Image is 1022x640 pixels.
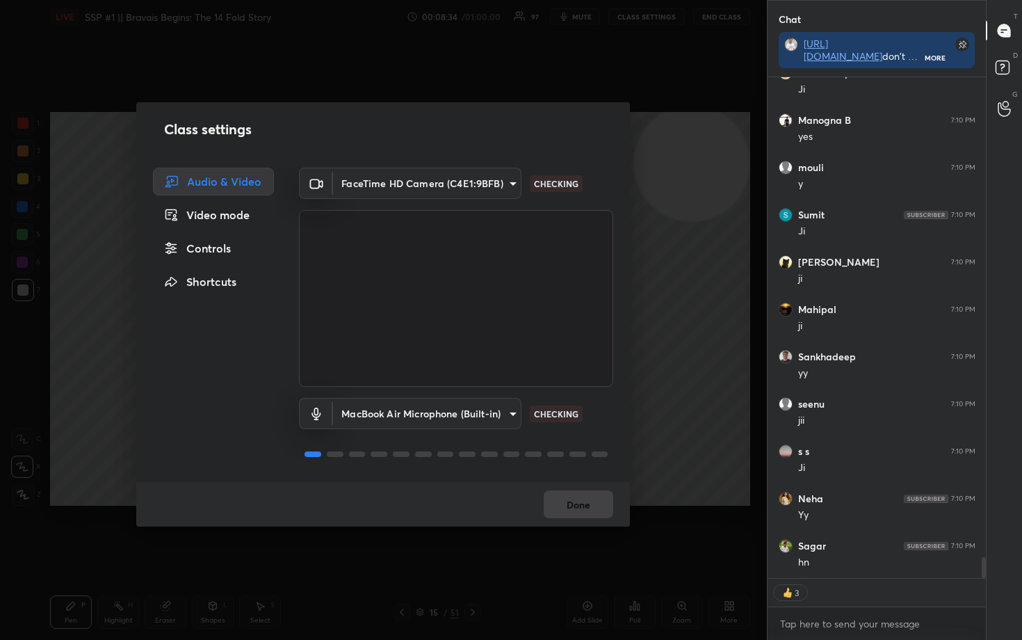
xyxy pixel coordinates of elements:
[779,397,793,411] img: default.png
[784,38,798,51] img: 5fec7a98e4a9477db02da60e09992c81.jpg
[779,113,793,127] img: 46a8e113d125464193f38c2e0edd00b4.jpg
[795,587,800,598] div: 3
[798,398,825,410] h6: seenu
[534,408,578,420] p: CHECKING
[904,542,948,550] img: 4P8fHbbgJtejmAAAAAElFTkSuQmCC
[951,116,975,125] div: 7:10 PM
[798,83,975,97] div: Ji
[904,211,948,219] img: 4P8fHbbgJtejmAAAAAElFTkSuQmCC
[798,256,879,269] h6: [PERSON_NAME]
[1012,89,1018,99] p: G
[798,272,975,286] div: ji
[804,38,926,63] div: don't miss this session..
[798,209,825,221] h6: Sumit
[951,400,975,408] div: 7:10 PM
[153,268,274,296] div: Shortcuts
[798,225,975,239] div: Ji
[798,414,975,428] div: jii
[798,177,975,191] div: y
[798,540,826,552] h6: Sagar
[798,114,851,127] h6: Manogna B
[798,130,975,144] div: yes
[951,258,975,266] div: 7:10 PM
[951,305,975,314] div: 7:10 PM
[798,161,824,174] h6: mouli
[333,398,521,429] div: FaceTime HD Camera (C4E1:9BFB)
[951,211,975,219] div: 7:10 PM
[951,353,975,361] div: 7:10 PM
[904,495,948,503] img: 4P8fHbbgJtejmAAAAAElFTkSuQmCC
[779,445,793,458] img: f8adacc3ded548218de6d171bd426cd0.jpg
[779,539,793,553] img: 5792856e61be4a59a95d4ff70669d803.jpg
[153,168,274,195] div: Audio & Video
[1014,11,1018,22] p: T
[804,37,882,63] a: [URL][DOMAIN_NAME]
[925,53,946,63] div: More
[798,351,856,363] h6: Sankhadeep
[779,208,793,222] img: 3
[781,586,795,600] img: thumbs_up.png
[1013,50,1018,61] p: D
[164,119,252,140] h2: Class settings
[768,77,987,578] div: grid
[779,350,793,364] img: f37e2404a99b436797bb310a153c819b.jpg
[333,168,521,199] div: FaceTime HD Camera (C4E1:9BFB)
[534,177,578,190] p: CHECKING
[951,163,975,172] div: 7:10 PM
[798,319,975,333] div: ji
[951,447,975,456] div: 7:10 PM
[779,255,793,269] img: 40207b2ecbcf469cbe67d1396daf6270.jpg
[153,234,274,262] div: Controls
[798,303,836,316] h6: Mahipal
[798,367,975,381] div: yy
[798,445,809,458] h6: s s
[798,556,975,570] div: hn
[951,495,975,503] div: 7:10 PM
[768,1,812,38] p: Chat
[779,161,793,175] img: default.png
[951,542,975,550] div: 7:10 PM
[798,509,975,522] div: Yy
[798,493,823,505] h6: Neha
[779,492,793,506] img: 685d0a0d0eeb4a3498235fa87bf0b178.jpg
[153,201,274,229] div: Video mode
[798,461,975,475] div: Ji
[779,303,793,317] img: f0d4e8a9999e435aac04867c58e919a7.jpg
